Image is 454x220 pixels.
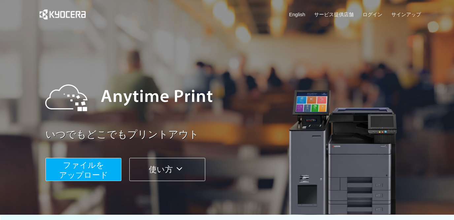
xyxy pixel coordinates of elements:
a: いつでもどこでもプリントアウト [46,128,425,142]
a: ログイン [363,11,382,18]
a: サービス提供店舗 [314,11,354,18]
button: 使い方 [129,158,205,181]
span: ファイルを ​​アップロード [59,161,108,179]
a: サインアップ [391,11,421,18]
a: English [289,11,305,18]
button: ファイルを​​アップロード [46,158,121,181]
